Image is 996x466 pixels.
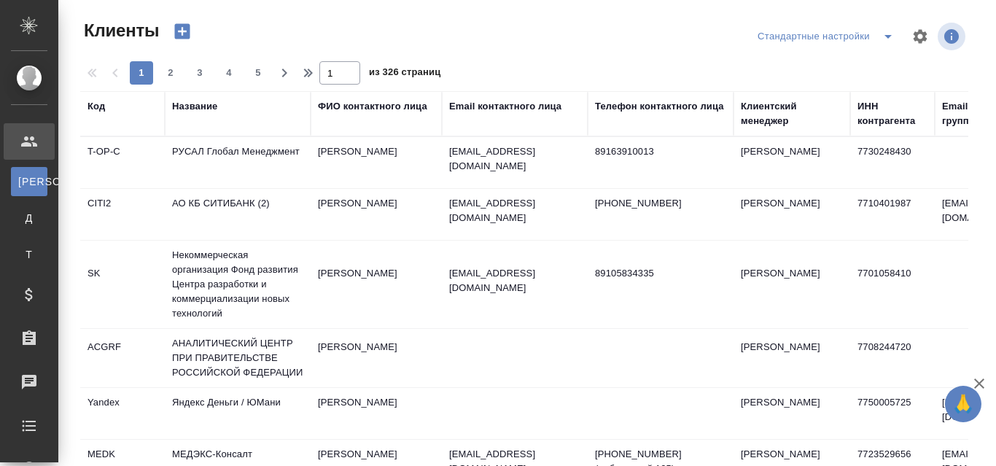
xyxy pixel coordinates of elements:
span: 4 [217,66,241,80]
span: 5 [246,66,270,80]
p: 89163910013 [595,144,726,159]
td: [PERSON_NAME] [734,333,850,384]
td: АО КБ СИТИБАНК (2) [165,189,311,240]
p: [EMAIL_ADDRESS][DOMAIN_NAME] [449,196,580,225]
span: [PERSON_NAME] [18,174,40,189]
p: [EMAIL_ADDRESS][DOMAIN_NAME] [449,144,580,174]
td: ACGRF [80,333,165,384]
td: 7708244720 [850,333,935,384]
button: 2 [159,61,182,85]
button: 3 [188,61,211,85]
td: [PERSON_NAME] [311,388,442,439]
td: [PERSON_NAME] [311,189,442,240]
td: [PERSON_NAME] [734,137,850,188]
td: [PERSON_NAME] [734,259,850,310]
div: ИНН контрагента [857,99,927,128]
a: Т [11,240,47,269]
td: АНАЛИТИЧЕСКИЙ ЦЕНТР ПРИ ПРАВИТЕЛЬСТВЕ РОССИЙСКОЙ ФЕДЕРАЦИИ [165,329,311,387]
span: Д [18,211,40,225]
div: Код [87,99,105,114]
div: ФИО контактного лица [318,99,427,114]
div: Клиентский менеджер [741,99,843,128]
td: 7701058410 [850,259,935,310]
td: [PERSON_NAME] [311,137,442,188]
div: Телефон контактного лица [595,99,724,114]
span: 3 [188,66,211,80]
div: Название [172,99,217,114]
td: [PERSON_NAME] [311,259,442,310]
span: Клиенты [80,19,159,42]
button: Создать [165,19,200,44]
span: 2 [159,66,182,80]
td: РУСАЛ Глобал Менеджмент [165,137,311,188]
td: 7750005725 [850,388,935,439]
button: 🙏 [945,386,981,422]
td: SK [80,259,165,310]
div: split button [754,25,903,48]
span: 🙏 [951,389,976,419]
td: Yandex [80,388,165,439]
td: T-OP-C [80,137,165,188]
td: [PERSON_NAME] [311,333,442,384]
p: [EMAIL_ADDRESS][DOMAIN_NAME] [449,266,580,295]
button: 5 [246,61,270,85]
a: [PERSON_NAME] [11,167,47,196]
span: Настроить таблицу [903,19,938,54]
td: [PERSON_NAME] [734,388,850,439]
td: Яндекс Деньги / ЮМани [165,388,311,439]
span: из 326 страниц [369,63,440,85]
span: Посмотреть информацию [938,23,968,50]
td: CITI2 [80,189,165,240]
p: [PHONE_NUMBER] [595,196,726,211]
a: Д [11,203,47,233]
td: 7730248430 [850,137,935,188]
button: 4 [217,61,241,85]
td: 7710401987 [850,189,935,240]
td: [PERSON_NAME] [734,189,850,240]
p: 89105834335 [595,266,726,281]
div: Email контактного лица [449,99,561,114]
td: Некоммерческая организация Фонд развития Центра разработки и коммерциализации новых технологий [165,241,311,328]
span: Т [18,247,40,262]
